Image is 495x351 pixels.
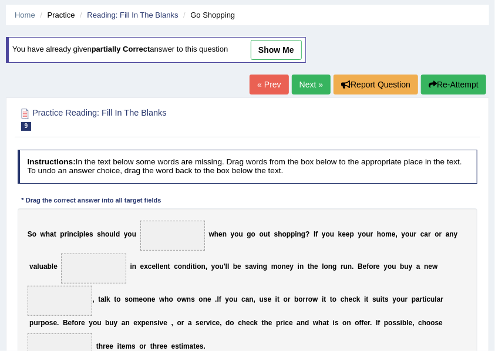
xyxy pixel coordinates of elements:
b: y [322,230,326,238]
b: l [83,230,85,238]
b: o [282,230,287,238]
b: d [116,230,120,238]
b: o [177,295,181,303]
b: g [263,262,267,271]
b: w [181,295,187,303]
b: e [146,319,150,327]
b: c [174,262,178,271]
b: w [432,262,437,271]
b: h [46,230,50,238]
button: Re-Attempt [421,75,486,95]
b: u [233,295,237,303]
b: t [308,262,310,271]
a: « Prev [250,75,288,95]
b: l [158,262,160,271]
b: a [43,262,48,271]
b: u [33,319,38,327]
b: u [400,295,405,303]
b: o [251,230,255,238]
b: y [124,230,128,238]
b: , [171,319,173,327]
b: u [97,319,101,327]
div: * Drag the correct answer into all target fields [18,196,165,206]
b: r [420,295,423,303]
b: t [54,230,56,238]
li: Go Shopping [180,9,235,21]
a: show me [251,40,302,60]
b: y [384,262,388,271]
b: b [233,262,237,271]
b: o [405,230,409,238]
b: e [163,319,167,327]
b: n [126,319,130,327]
span: Drop target [140,221,206,251]
b: e [207,295,211,303]
b: i [77,230,79,238]
b: n [328,262,332,271]
b: y [114,319,118,327]
button: Report Question [334,75,418,95]
b: n [348,262,352,271]
b: e [429,262,433,271]
h4: In the text below some words are missing. Drag words from the box below to the appropriate place ... [18,150,478,183]
b: l [225,262,227,271]
b: e [151,295,156,303]
b: r [305,295,308,303]
b: i [275,295,277,303]
b: e [140,262,144,271]
b: y [409,262,413,271]
b: c [238,319,242,327]
b: r [288,295,291,303]
b: i [295,230,297,238]
b: t [98,295,100,303]
b: t [422,295,425,303]
b: o [230,319,234,327]
b: o [143,295,147,303]
b: o [435,230,439,238]
b: h [345,295,349,303]
b: l [114,230,116,238]
span: 9 [21,122,32,131]
b: c [250,319,254,327]
b: u [39,262,43,271]
b: r [414,230,417,238]
b: o [169,295,173,303]
a: Home [15,11,35,19]
span: Drop target [61,254,126,283]
b: e [363,262,367,271]
b: t [168,262,170,271]
b: a [245,295,250,303]
b: w [312,295,318,303]
b: g [332,262,336,271]
a: Reading: Fill In The Blanks [87,11,178,19]
b: e [392,230,396,238]
b: o [127,230,132,238]
b: s [191,295,195,303]
b: o [308,295,312,303]
b: e [314,262,318,271]
b: e [133,319,137,327]
b: n [132,262,136,271]
b: r [441,295,444,303]
b: i [195,262,197,271]
b: r [439,230,442,238]
b: a [188,319,192,327]
b: k [338,230,342,238]
b: k [356,295,361,303]
b: x [137,319,142,327]
b: h [101,230,105,238]
b: n [424,262,428,271]
b: a [249,262,253,271]
b: u [260,295,264,303]
b: o [177,319,181,327]
b: r [428,230,431,238]
b: l [52,262,53,271]
b: i [322,295,324,303]
b: ' [224,262,225,271]
b: b [400,262,404,271]
b: y [231,230,235,238]
b: i [364,295,366,303]
b: s [264,295,268,303]
b: e [286,262,290,271]
b: o [396,295,400,303]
